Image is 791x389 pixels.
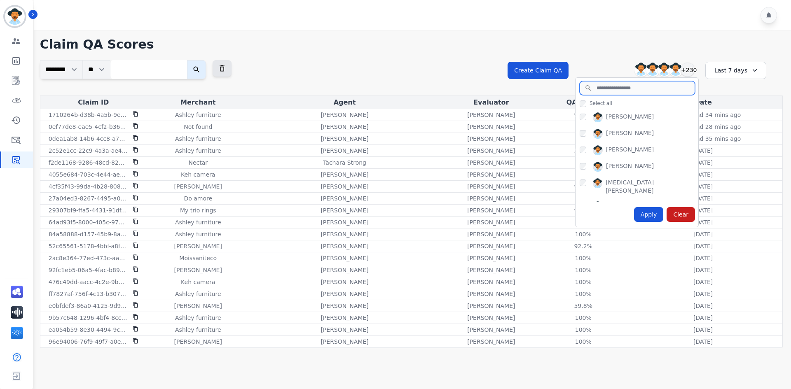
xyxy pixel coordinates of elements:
div: Merchant [148,98,248,107]
p: [PERSON_NAME] [467,314,515,322]
p: Ashley furniture [175,326,221,334]
p: [PERSON_NAME] [467,158,515,167]
div: 92.2% [565,242,602,250]
p: [PERSON_NAME] [467,182,515,191]
p: ff7827af-756f-4c13-b307-bad06adfa24a [49,290,128,298]
p: [PERSON_NAME] [467,326,515,334]
p: 96e94006-76f9-49f7-a0e1-d0db5e91ddb4 [49,338,128,346]
p: [PERSON_NAME] [321,147,368,155]
p: 92fc1eb5-06a5-4fac-b892-75581309421d [49,266,128,274]
div: [PERSON_NAME] [606,162,654,172]
p: [PERSON_NAME] [321,230,368,238]
p: Keh camera [181,170,215,179]
p: Keh camera [181,278,215,286]
p: [PERSON_NAME] [321,182,368,191]
div: 54.7% [565,147,602,155]
p: [PERSON_NAME] [321,218,368,226]
p: [PERSON_NAME] [321,290,368,298]
div: Apply [634,207,664,222]
p: 0ef77de8-eae5-4cf2-b36c-f1b820506f15 [49,123,128,131]
p: [PERSON_NAME] [467,194,515,203]
p: Ashley furniture [175,135,221,143]
div: [PERSON_NAME] [606,112,654,122]
p: 64ad93f5-8000-405c-973c-7d1b001559f0 [49,218,128,226]
div: 96.9% [565,111,602,119]
p: [PERSON_NAME] [467,123,515,131]
p: [DATE] [693,218,713,226]
p: 2ac8e364-77ed-473c-aa96-098e20516c24 [49,254,128,262]
div: [PERSON_NAME] [606,201,654,211]
p: [PERSON_NAME] [174,242,222,250]
p: [DATE] [693,302,713,310]
p: 29307bf9-ffa5-4431-91df-034455faea79 [49,206,128,214]
p: [DATE] [693,158,713,167]
p: [PERSON_NAME] [321,338,368,346]
p: 27a04ed3-8267-4495-a068-11ea3b7897d2 [49,194,128,203]
p: [DATE] [693,242,713,250]
div: 100% [565,170,602,179]
p: My trio rings [180,206,216,214]
p: [PERSON_NAME] [321,314,368,322]
p: Tachara Strong [323,158,366,167]
p: [DATE] [693,170,713,179]
div: 59.8% [565,302,602,310]
p: [DATE] [693,194,713,203]
p: [DATE] [693,290,713,298]
p: 9b57c648-1296-4bf4-8ccc-d9f93da20577 [49,314,128,322]
p: [DATE] [693,314,713,322]
h1: Claim QA Scores [40,37,783,52]
p: e0bfdef3-86a0-4125-9d98-8c5bf810941f [49,302,128,310]
p: Do amore [184,194,212,203]
div: 100% [565,338,602,346]
div: 92.6% [565,206,602,214]
p: 52c65561-5178-4bbf-a8f5-25942da125cc [49,242,128,250]
p: [PERSON_NAME] [467,111,515,119]
p: [PERSON_NAME] [467,135,515,143]
p: [PERSON_NAME] [321,278,368,286]
div: [MEDICAL_DATA][PERSON_NAME] [606,178,698,195]
p: [PERSON_NAME] [321,170,368,179]
p: [DATE] [693,254,713,262]
p: [DATE] [693,182,713,191]
p: [PERSON_NAME] [321,254,368,262]
p: 18 hours and 28 mins ago [665,123,741,131]
p: [DATE] [693,266,713,274]
p: Ashley furniture [175,314,221,322]
p: [PERSON_NAME] [467,290,515,298]
p: [PERSON_NAME] [321,266,368,274]
div: 100% [565,230,602,238]
p: [PERSON_NAME] [321,194,368,203]
div: [PERSON_NAME] [606,129,654,139]
p: Ashley furniture [175,147,221,155]
p: [PERSON_NAME] [321,242,368,250]
div: 100% [565,218,602,226]
p: 84a58888-d157-45b9-8a1d-7ca1ea78cd89 [49,230,128,238]
p: 23 hours and 35 mins ago [665,135,741,143]
p: [PERSON_NAME] [321,326,368,334]
p: Ashley furniture [175,230,221,238]
p: [PERSON_NAME] [467,302,515,310]
p: [PERSON_NAME] [174,266,222,274]
p: [DATE] [693,147,713,155]
p: f2de1168-9286-48cd-8280-74fb984e6377 [49,158,128,167]
p: Ashley furniture [175,290,221,298]
div: 100% [565,135,602,143]
p: [PERSON_NAME] [467,206,515,214]
p: Not found [184,123,212,131]
p: [PERSON_NAME] [467,170,515,179]
p: [PERSON_NAME] [174,302,222,310]
div: QA Score [544,98,622,107]
div: 100% [565,314,602,322]
p: 17 hours and 34 mins ago [665,111,741,119]
p: Ashley furniture [175,218,221,226]
p: [PERSON_NAME] [321,302,368,310]
span: Select all [590,100,612,107]
p: [PERSON_NAME] [174,182,222,191]
button: Create Claim QA [508,62,569,79]
div: 100% [565,158,602,167]
p: [PERSON_NAME] [467,266,515,274]
p: 2c52e1cc-22c9-4a3a-ae4d-ed0739afa3cd [49,147,128,155]
div: 100% [565,194,602,203]
div: 100% [565,278,602,286]
p: [PERSON_NAME] [467,230,515,238]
